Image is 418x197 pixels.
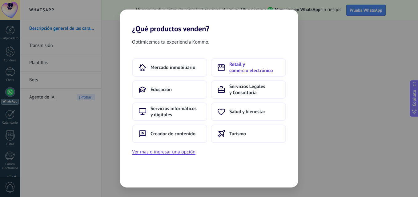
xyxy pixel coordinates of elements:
[211,125,286,143] button: Turismo
[151,64,195,71] span: Mercado inmobiliario
[132,58,207,77] button: Mercado inmobiliario
[151,106,200,118] span: Servicios informáticos y digitales
[132,38,209,46] span: Optimicemos tu experiencia Kommo.
[120,10,298,33] h2: ¿Qué productos venden?
[132,102,207,121] button: Servicios informáticos y digitales
[229,61,279,74] span: Retail y comercio electrónico
[151,87,172,93] span: Educación
[229,131,246,137] span: Turismo
[229,83,279,96] span: Servicios Legales y Consultoría
[229,109,265,115] span: Salud y bienestar
[211,80,286,99] button: Servicios Legales y Consultoría
[132,148,195,156] button: Ver más o ingresar una opción
[211,102,286,121] button: Salud y bienestar
[211,58,286,77] button: Retail y comercio electrónico
[151,131,195,137] span: Creador de contenido
[132,125,207,143] button: Creador de contenido
[132,80,207,99] button: Educación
